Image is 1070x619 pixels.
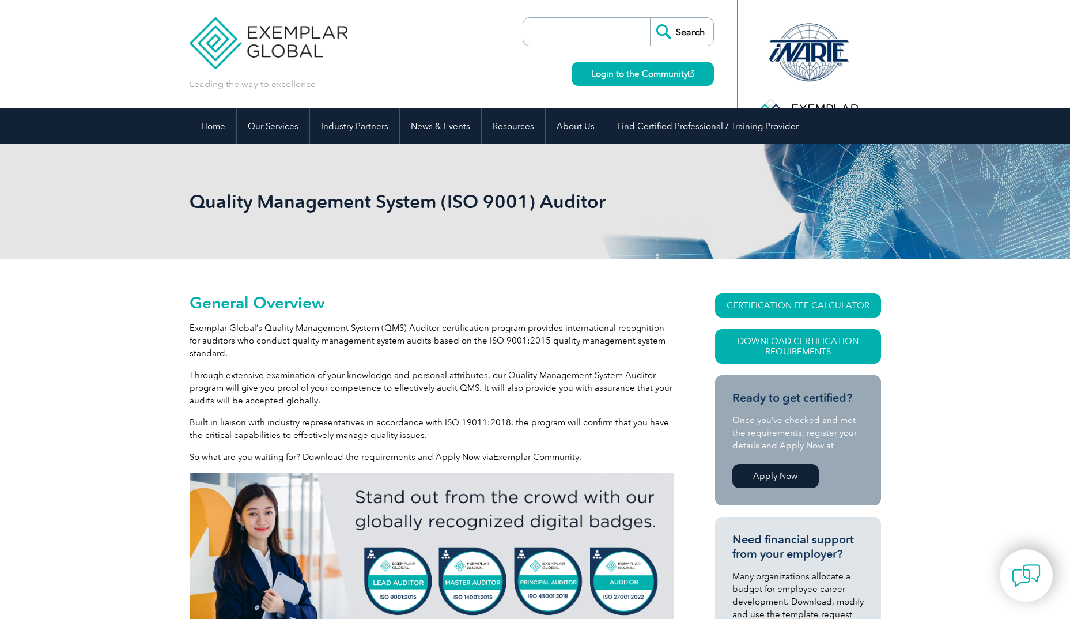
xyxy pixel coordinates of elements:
[190,190,632,213] h1: Quality Management System (ISO 9001) Auditor
[650,18,713,46] input: Search
[190,78,316,90] p: Leading the way to excellence
[400,108,481,144] a: News & Events
[493,452,579,462] a: Exemplar Community
[715,293,881,318] a: CERTIFICATION FEE CALCULATOR
[190,322,674,360] p: Exemplar Global’s Quality Management System (QMS) Auditor certification program provides internat...
[190,108,236,144] a: Home
[715,329,881,364] a: Download Certification Requirements
[310,108,399,144] a: Industry Partners
[732,533,864,561] h3: Need financial support from your employer?
[688,70,694,77] img: open_square.png
[732,464,819,488] a: Apply Now
[190,369,674,407] p: Through extensive examination of your knowledge and personal attributes, our Quality Management S...
[482,108,545,144] a: Resources
[237,108,309,144] a: Our Services
[732,414,864,452] p: Once you’ve checked and met the requirements, register your details and Apply Now at
[572,62,714,86] a: Login to the Community
[190,416,674,441] p: Built in liaison with industry representatives in accordance with ISO 19011:2018, the program wil...
[1012,561,1041,590] img: contact-chat.png
[190,451,674,463] p: So what are you waiting for? Download the requirements and Apply Now via .
[190,293,674,312] h2: General Overview
[606,108,810,144] a: Find Certified Professional / Training Provider
[546,108,606,144] a: About Us
[732,391,864,405] h3: Ready to get certified?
